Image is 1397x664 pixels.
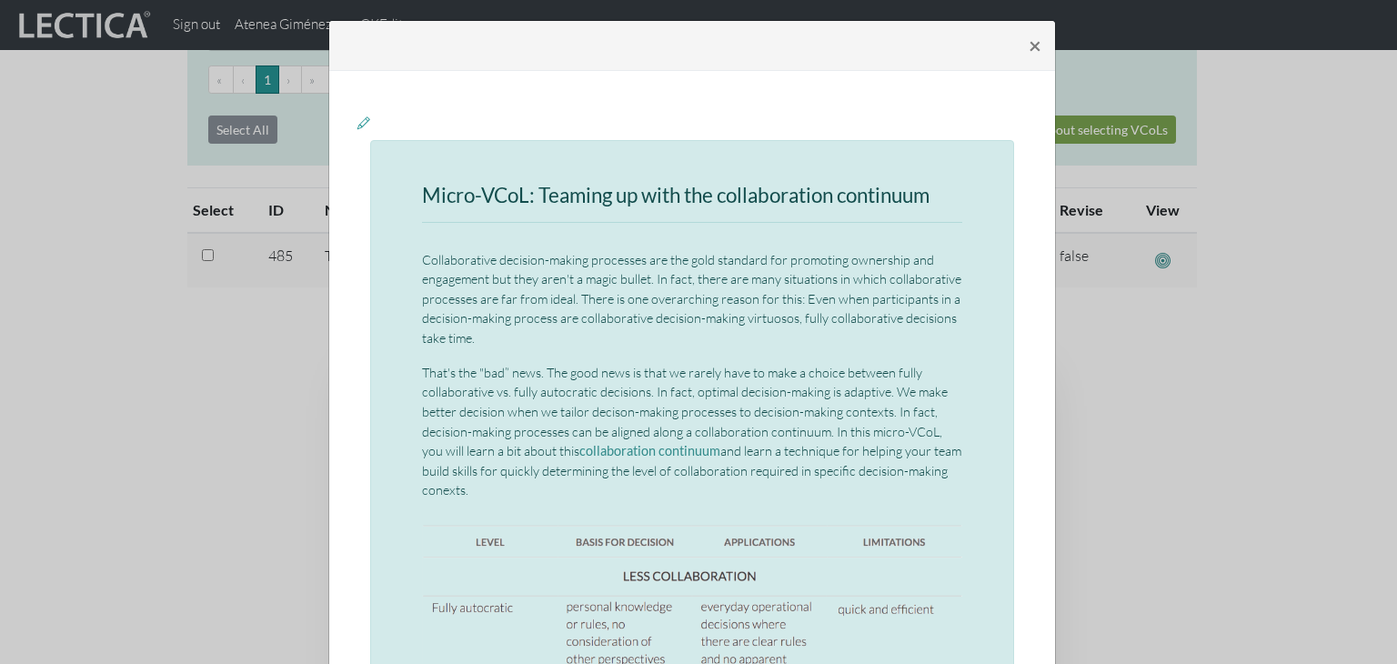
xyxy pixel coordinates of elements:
[1029,32,1041,58] span: ×
[422,250,962,348] p: Collaborative decision-making processes are the gold standard for promoting ownership and engagem...
[1014,20,1056,71] button: Close
[579,443,720,458] a: collaboration continuum
[422,185,962,207] h3: Micro-VCoL: Teaming up with the collaboration continuum
[422,363,962,500] p: That's the "bad” news. The good news is that we rarely have to make a choice between fully collab...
